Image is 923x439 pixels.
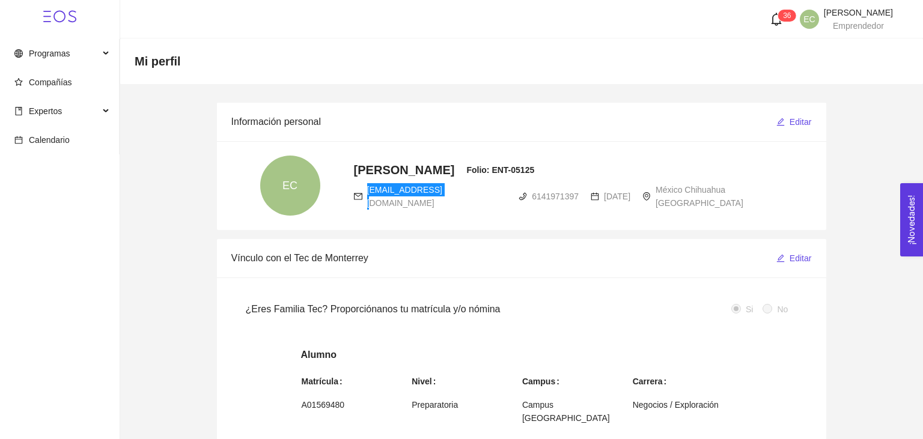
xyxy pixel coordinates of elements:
[656,185,743,208] span: México Chihuahua [GEOGRAPHIC_DATA]
[231,104,776,139] div: Información personal
[776,112,812,132] button: editEditar
[772,303,793,316] span: No
[776,254,785,264] span: edit
[14,107,23,115] span: book
[29,135,70,145] span: Calendario
[776,118,785,127] span: edit
[354,192,362,201] span: mail
[900,183,923,256] button: Open Feedback Widget
[412,375,440,388] span: Nivel
[246,292,731,326] div: ¿Eres Familia Tec? Proporciónanos tu matrícula y/o nómina
[231,241,776,275] div: Vínculo con el Tec de Monterrey
[14,78,23,86] span: star
[790,252,812,265] span: Editar
[29,106,62,116] span: Expertos
[412,398,521,411] span: Preparatoria
[803,10,815,29] span: EC
[135,53,909,70] h4: Mi perfil
[778,10,796,22] sup: 36
[14,136,23,144] span: calendar
[741,303,758,316] span: Si
[833,21,884,31] span: Emprendedor
[776,249,812,268] button: editEditar
[783,11,787,20] span: 3
[591,192,599,201] span: calendar
[532,192,579,201] span: 6141971397
[790,115,812,129] span: Editar
[522,375,564,388] span: Campus
[466,165,534,175] strong: Folio: ENT-05125
[787,11,791,20] span: 6
[642,192,651,201] span: environment
[301,375,347,388] span: Matrícula
[604,192,630,201] span: [DATE]
[354,162,455,178] h4: [PERSON_NAME]
[301,398,410,411] span: A01569480
[522,398,632,425] span: Campus [GEOGRAPHIC_DATA]
[824,8,893,17] span: [PERSON_NAME]
[14,49,23,58] span: global
[29,49,70,58] span: Programas
[633,375,672,388] span: Carrera
[519,192,527,201] span: phone
[282,156,297,216] span: EC
[770,13,783,26] span: bell
[29,77,72,87] span: Compañías
[300,347,742,362] div: Alumno
[367,185,442,208] span: [EMAIL_ADDRESS][DOMAIN_NAME]
[633,398,742,411] span: Negocios / Exploración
